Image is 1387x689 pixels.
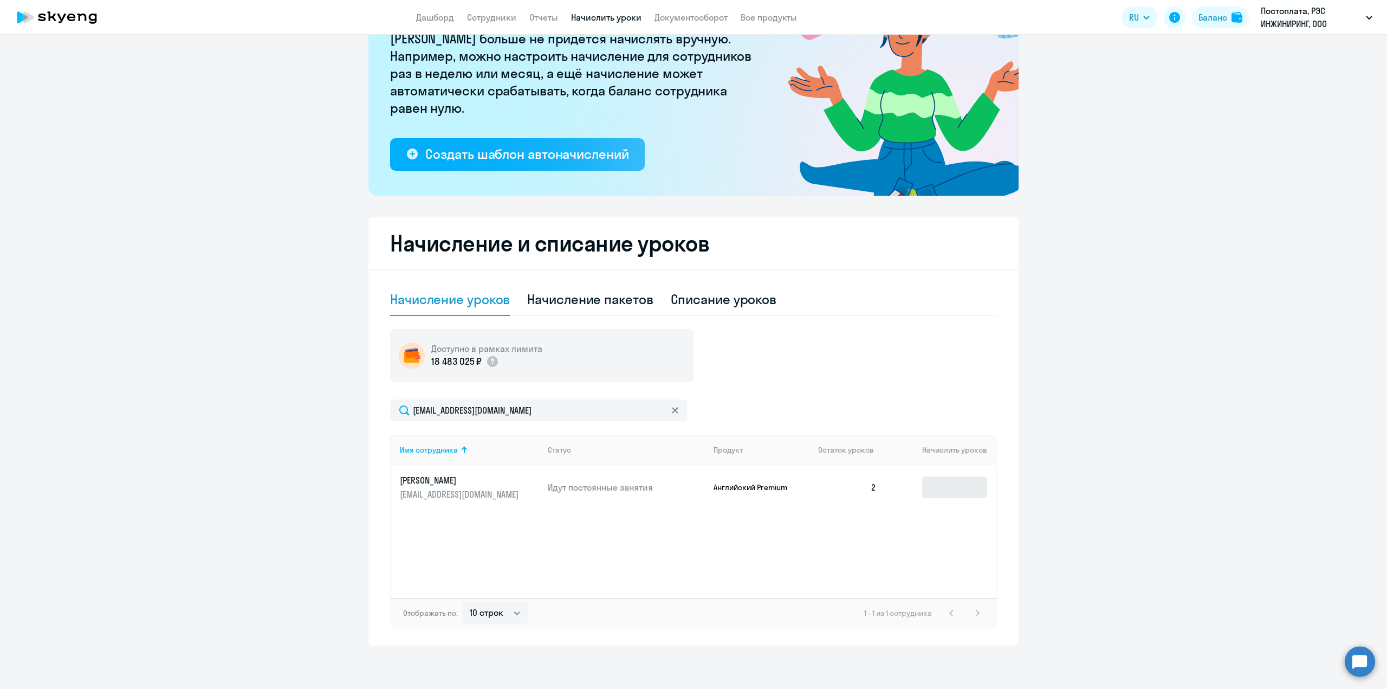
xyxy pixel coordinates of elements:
[400,474,539,500] a: [PERSON_NAME][EMAIL_ADDRESS][DOMAIN_NAME]
[671,291,777,308] div: Списание уроков
[1255,4,1378,30] button: Постоплата, РЭС ИНЖИНИРИНГ, ООО
[885,435,996,465] th: Начислить уроков
[1232,12,1242,23] img: balance
[390,230,997,256] h2: Начисление и списание уроков
[548,481,705,493] p: Идут постоянные занятия
[714,445,743,455] div: Продукт
[1192,7,1249,28] button: Балансbalance
[390,291,510,308] div: Начисление уроков
[714,445,810,455] div: Продукт
[529,12,558,23] a: Отчеты
[1122,7,1157,28] button: RU
[403,608,458,618] span: Отображать по:
[390,400,687,421] input: Поиск по имени, email, продукту или статусу
[400,474,521,486] p: [PERSON_NAME]
[431,343,542,355] h5: Доступно в рамках лимита
[390,30,759,117] p: [PERSON_NAME] больше не придётся начислять вручную. Например, можно настроить начисление для сотр...
[1261,4,1362,30] p: Постоплата, РЭС ИНЖИНИРИНГ, ООО
[548,445,571,455] div: Статус
[548,445,705,455] div: Статус
[714,482,795,492] p: Английский Premium
[399,343,425,369] img: wallet-circle.png
[818,445,874,455] span: Остаток уроков
[864,608,932,618] span: 1 - 1 из 1 сотрудника
[527,291,653,308] div: Начисление пакетов
[741,12,797,23] a: Все продукты
[431,355,482,369] p: 18 483 025 ₽
[654,12,728,23] a: Документооборот
[1198,11,1227,24] div: Баланс
[425,145,628,163] div: Создать шаблон автоначислений
[1129,11,1139,24] span: RU
[467,12,516,23] a: Сотрудники
[416,12,454,23] a: Дашборд
[400,488,521,500] p: [EMAIL_ADDRESS][DOMAIN_NAME]
[400,445,539,455] div: Имя сотрудника
[400,445,458,455] div: Имя сотрудника
[818,445,885,455] div: Остаток уроков
[809,465,885,510] td: 2
[390,138,645,171] button: Создать шаблон автоначислений
[571,12,641,23] a: Начислить уроки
